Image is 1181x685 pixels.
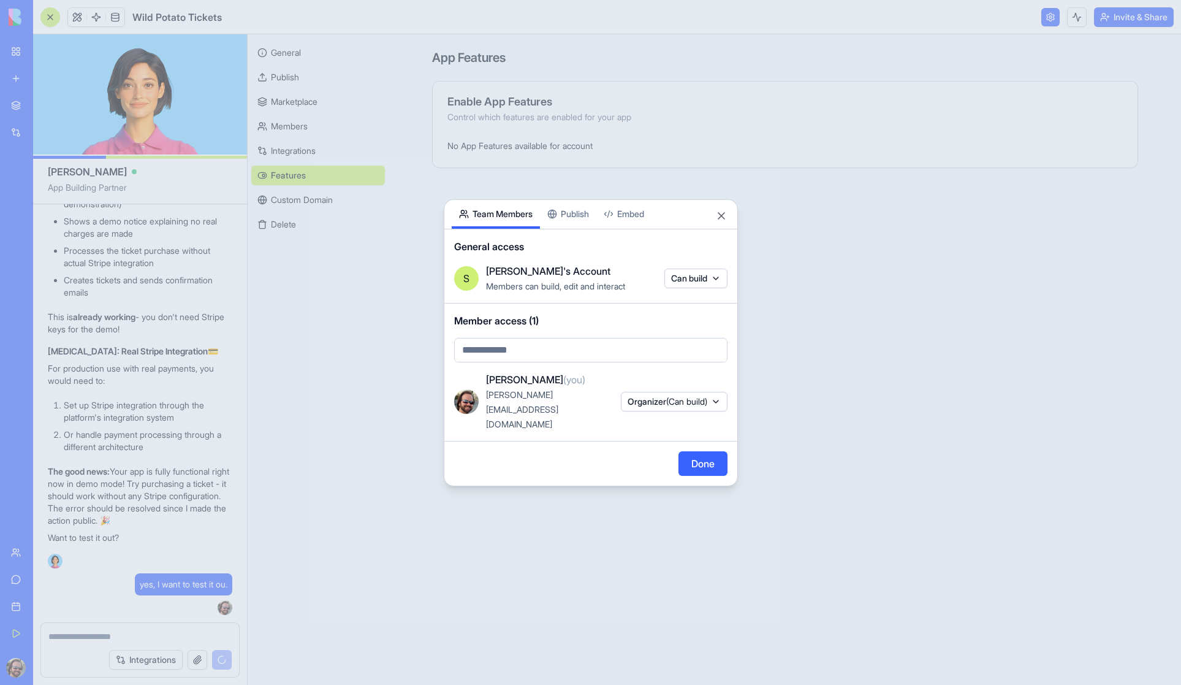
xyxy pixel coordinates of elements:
[486,264,610,278] span: [PERSON_NAME]'s Account
[596,200,651,229] button: Embed
[486,372,585,387] span: [PERSON_NAME]
[463,271,469,286] span: S
[486,389,558,429] span: [PERSON_NAME][EMAIL_ADDRESS][DOMAIN_NAME]
[666,396,707,407] span: (Can build)
[628,396,707,408] span: Organizer
[715,210,727,222] button: Close
[664,269,727,288] button: Can build
[486,281,625,291] span: Members can build, edit and interact
[454,239,727,254] span: General access
[454,389,479,414] img: ACg8ocKYol5VRf1PhDvlF-dX0-vSyyf4Uw2QRXVvWZxPj_pBpIkXuDXN=s96-c
[454,313,727,328] span: Member access (1)
[452,200,540,229] button: Team Members
[678,451,727,476] button: Done
[621,392,727,411] button: Organizer(Can build)
[563,373,585,386] span: (you)
[540,200,596,229] button: Publish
